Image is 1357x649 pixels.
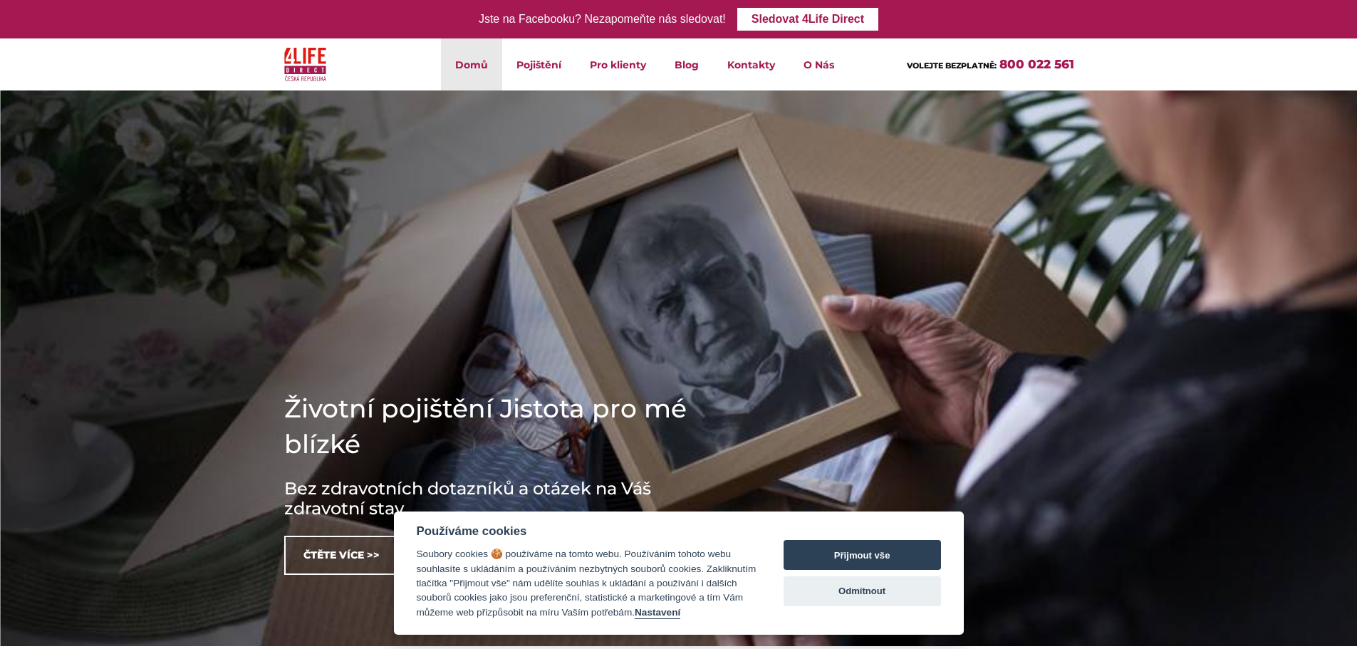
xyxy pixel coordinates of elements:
h1: Životní pojištění Jistota pro mé blízké [284,390,712,462]
a: Čtěte více >> [284,536,399,575]
a: Blog [660,38,713,90]
a: 800 022 561 [999,57,1074,71]
a: Domů [441,38,502,90]
button: Přijmout vše [784,540,941,570]
a: Sledovat 4Life Direct [737,8,878,31]
span: VOLEJTE BEZPLATNĚ: [907,61,997,71]
button: Nastavení [635,607,680,619]
a: Kontakty [713,38,789,90]
h3: Bez zdravotních dotazníků a otázek na Váš zdravotní stav [284,479,712,519]
div: Používáme cookies [417,524,757,539]
div: Jste na Facebooku? Nezapomeňte nás sledovat! [479,9,726,30]
div: Soubory cookies 🍪 používáme na tomto webu. Používáním tohoto webu souhlasíte s ukládáním a použív... [417,547,757,620]
button: Odmítnout [784,576,941,606]
img: 4Life Direct Česká republika logo [284,44,327,85]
